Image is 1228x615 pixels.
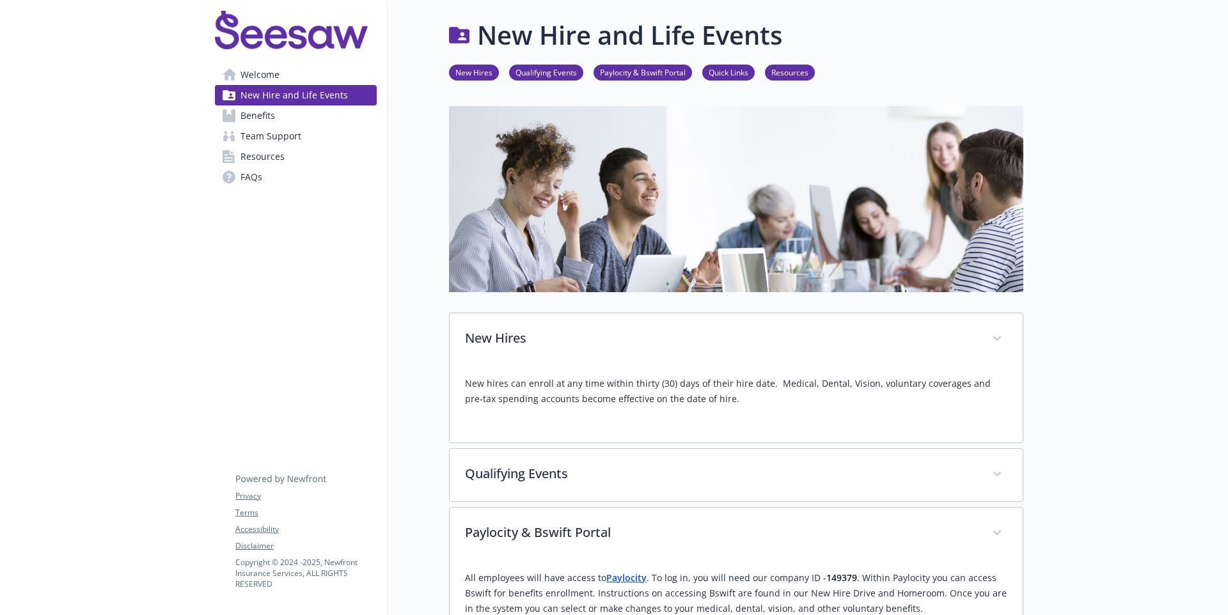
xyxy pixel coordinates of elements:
[765,66,815,78] a: Resources
[215,146,377,167] a: Resources
[450,313,1023,366] div: New Hires
[240,105,275,126] span: Benefits
[826,572,857,584] strong: 149379
[215,85,377,105] a: New Hire and Life Events
[240,85,348,105] span: New Hire and Life Events
[449,106,1023,292] img: new hire page banner
[240,146,285,167] span: Resources
[450,449,1023,501] div: Qualifying Events
[594,66,692,78] a: Paylocity & Bswift Portal
[465,376,1007,407] p: New hires can enroll at any time within thirty (30) days of their hire date. Medical, Dental, Vis...
[240,167,262,187] span: FAQs
[465,329,977,348] p: New Hires
[450,508,1023,560] div: Paylocity & Bswift Portal
[215,65,377,85] a: Welcome
[465,464,977,483] p: Qualifying Events
[215,126,377,146] a: Team Support
[235,557,376,589] p: Copyright © 2024 - 2025 , Newfront Insurance Services, ALL RIGHTS RESERVED
[235,490,376,502] a: Privacy
[240,126,301,146] span: Team Support
[465,523,977,542] p: Paylocity & Bswift Portal
[509,66,583,78] a: Qualifying Events
[449,66,499,78] a: New Hires
[240,65,279,85] span: Welcome
[215,105,377,126] a: Benefits
[235,524,376,535] a: Accessibility
[606,572,647,584] a: Paylocity
[450,366,1023,442] div: New Hires
[235,507,376,518] a: Terms
[235,540,376,552] a: Disclaimer
[702,66,755,78] a: Quick Links
[477,16,782,54] h1: New Hire and Life Events
[215,167,377,187] a: FAQs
